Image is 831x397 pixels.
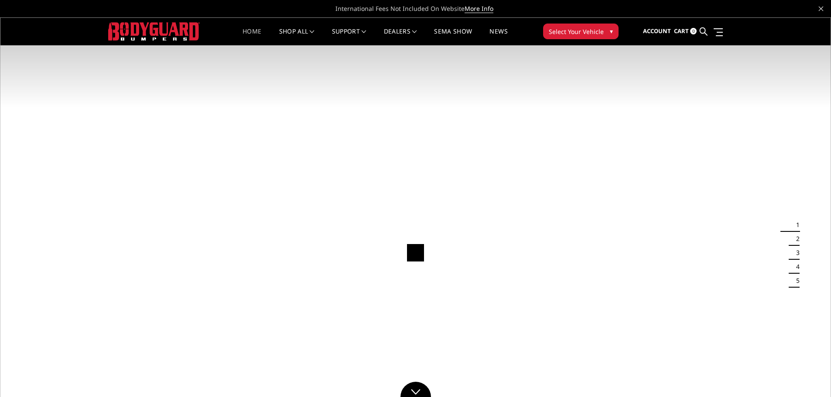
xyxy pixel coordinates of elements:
a: shop all [279,28,315,45]
span: Account [643,27,671,35]
a: Dealers [384,28,417,45]
iframe: Chat Widget [787,355,831,397]
a: Click to Down [400,382,431,397]
a: Support [332,28,366,45]
span: 0 [690,28,697,34]
span: Select Your Vehicle [549,27,604,36]
span: ▾ [610,27,613,36]
button: 3 of 5 [791,246,800,260]
button: 1 of 5 [791,218,800,232]
a: Home [243,28,261,45]
a: News [489,28,507,45]
img: BODYGUARD BUMPERS [108,22,200,40]
a: Cart 0 [674,20,697,43]
a: Account [643,20,671,43]
button: 4 of 5 [791,260,800,274]
span: Cart [674,27,689,35]
a: SEMA Show [434,28,472,45]
a: More Info [465,4,493,13]
button: 5 of 5 [791,274,800,288]
button: 2 of 5 [791,232,800,246]
button: Select Your Vehicle [543,24,619,39]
